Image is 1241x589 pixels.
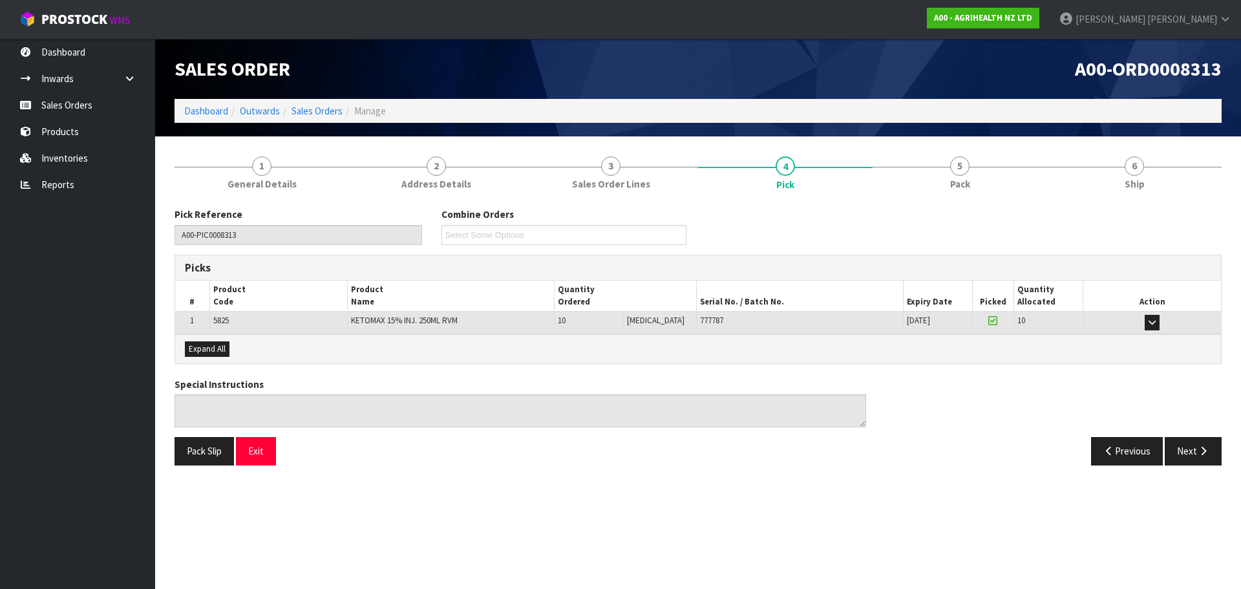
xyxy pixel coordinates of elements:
small: WMS [110,14,130,27]
span: Sales Order [175,56,290,81]
span: A00-ORD0008313 [1075,56,1222,81]
span: Manage [354,105,386,117]
span: [MEDICAL_DATA] [627,315,684,326]
span: 5 [950,156,970,176]
button: Next [1165,437,1222,465]
th: Product Code [209,281,347,311]
span: General Details [228,177,297,191]
a: Outwards [240,105,280,117]
th: # [175,281,209,311]
a: Dashboard [184,105,228,117]
span: Pack [950,177,970,191]
label: Special Instructions [175,378,264,391]
span: 6 [1125,156,1144,176]
span: KETOMAX 15% INJ. 250ML RVM [351,315,458,326]
span: Address Details [401,177,471,191]
span: 1 [190,315,194,326]
button: Expand All [185,341,229,357]
span: 1 [252,156,271,176]
button: Pack Slip [175,437,234,465]
label: Pick Reference [175,208,242,221]
span: 10 [1017,315,1025,326]
span: ProStock [41,11,107,28]
strong: A00 - AGRIHEALTH NZ LTD [934,12,1032,23]
button: Exit [236,437,276,465]
th: Quantity Ordered [555,281,697,311]
th: Expiry Date [903,281,972,311]
span: 4 [776,156,795,176]
span: 777787 [700,315,723,326]
label: Combine Orders [441,208,514,221]
span: Pick [175,198,1222,475]
button: Previous [1091,437,1163,465]
span: Ship [1125,177,1145,191]
span: [DATE] [907,315,930,326]
th: Product Name [348,281,555,311]
th: Quantity Allocated [1014,281,1083,311]
a: Sales Orders [292,105,343,117]
span: 2 [427,156,446,176]
span: Expand All [189,343,226,354]
span: 5825 [213,315,229,326]
span: [PERSON_NAME] [1076,13,1145,25]
span: 3 [601,156,620,176]
span: Picked [980,296,1006,307]
h3: Picks [185,262,688,274]
span: 10 [558,315,566,326]
span: [PERSON_NAME] [1147,13,1217,25]
span: Sales Order Lines [572,177,650,191]
span: Pick [776,178,794,191]
img: cube-alt.png [19,11,36,27]
th: Action [1083,281,1221,311]
th: Serial No. / Batch No. [696,281,903,311]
